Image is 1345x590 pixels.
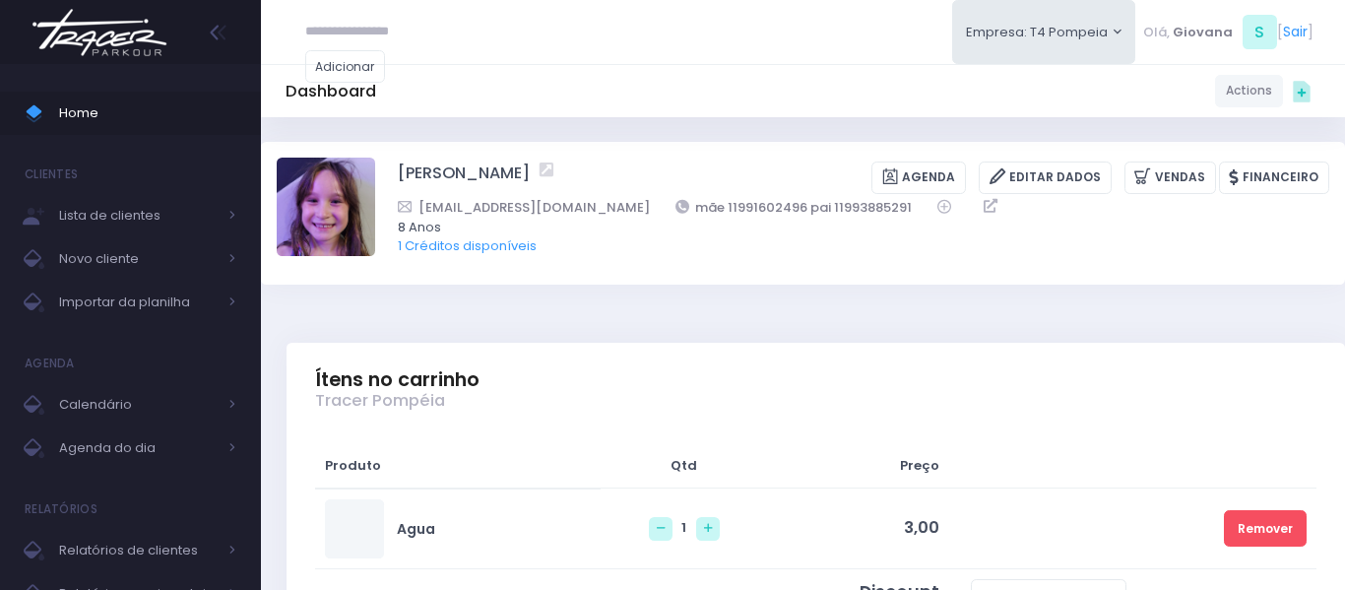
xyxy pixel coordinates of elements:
th: Qtd [601,443,766,489]
span: Olá, [1143,23,1170,42]
a: [PERSON_NAME] [398,162,530,194]
a: Adicionar [305,50,386,83]
h5: Dashboard [286,82,376,101]
a: Sair [1283,22,1308,42]
label: Alterar foto de perfil [277,158,375,262]
span: Agenda do dia [59,435,217,461]
span: 8 Anos [398,218,1304,237]
span: 1 [681,518,686,537]
span: Giovana [1173,23,1233,42]
div: Quick actions [1283,72,1320,109]
a: Editar Dados [979,162,1112,194]
th: Produto [315,443,601,489]
td: 3,00 [767,489,949,569]
img: Melissa Gouveia [277,158,375,256]
span: Novo cliente [59,246,217,272]
a: mãe 11991602496 pai 11993885291 [675,197,913,218]
h4: Relatórios [25,490,97,529]
a: Actions [1215,75,1283,107]
span: Relatórios de clientes [59,538,217,563]
div: [ ] [1135,10,1320,54]
h4: Agenda [25,344,75,383]
a: [EMAIL_ADDRESS][DOMAIN_NAME] [398,197,650,218]
span: S [1243,15,1277,49]
span: Importar da planilha [59,290,217,315]
a: 1 Créditos disponíveis [398,236,537,255]
h4: Clientes [25,155,78,194]
a: Remover [1224,510,1307,547]
span: Tracer Pompéia [315,391,445,411]
span: Home [59,100,236,126]
span: Calendário [59,392,217,418]
a: Financeiro [1219,162,1329,194]
span: Lista de clientes [59,203,217,229]
th: Preço [767,443,949,489]
a: Agenda [871,162,966,194]
a: Agua [397,519,435,540]
span: Ítens no carrinho [315,368,480,391]
a: Vendas [1124,162,1216,194]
